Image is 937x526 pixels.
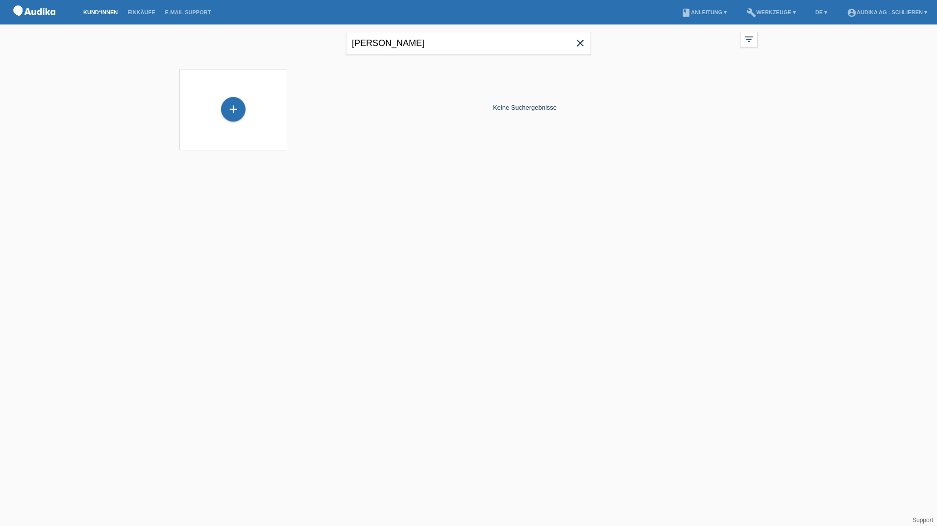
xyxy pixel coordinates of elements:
[346,32,591,55] input: Suche...
[123,9,160,15] a: Einkäufe
[681,8,691,18] i: book
[10,19,59,26] a: POS — MF Group
[842,9,932,15] a: account_circleAudika AG - Schlieren ▾
[78,9,123,15] a: Kund*innen
[741,9,801,15] a: buildWerkzeuge ▾
[847,8,857,18] i: account_circle
[574,37,586,49] i: close
[292,65,758,150] div: Keine Suchergebnisse
[743,34,754,45] i: filter_list
[160,9,216,15] a: E-Mail Support
[811,9,832,15] a: DE ▾
[676,9,732,15] a: bookAnleitung ▾
[222,101,245,118] div: Kund*in hinzufügen
[912,517,933,524] a: Support
[746,8,756,18] i: build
